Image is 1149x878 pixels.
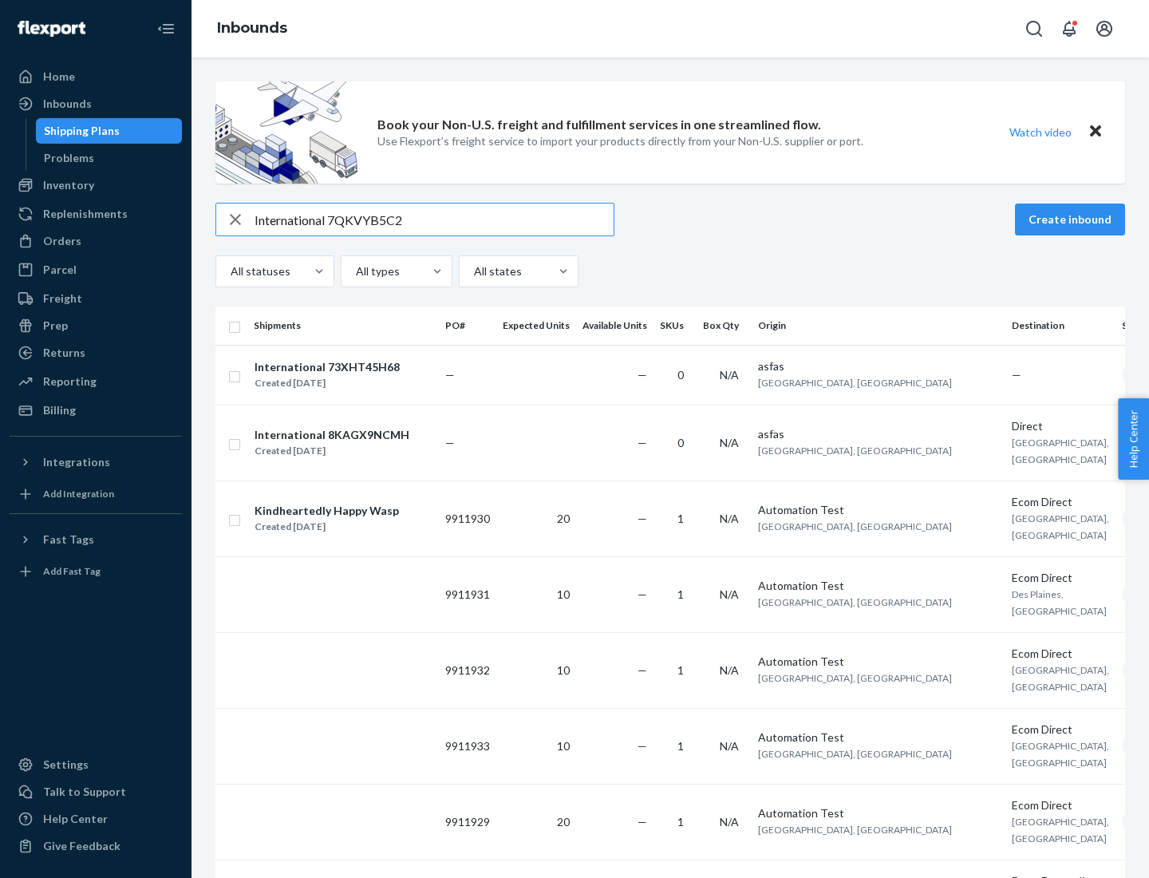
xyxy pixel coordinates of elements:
[439,784,496,860] td: 9911929
[677,436,684,449] span: 0
[557,663,570,677] span: 10
[43,564,101,578] div: Add Fast Tag
[255,503,399,519] div: Kindheartedly Happy Wasp
[10,779,182,805] a: Talk to Support
[255,519,399,535] div: Created [DATE]
[557,512,570,525] span: 20
[247,307,439,345] th: Shipments
[677,587,684,601] span: 1
[10,449,182,475] button: Integrations
[1012,588,1107,617] span: Des Plaines, [GEOGRAPHIC_DATA]
[217,19,287,37] a: Inbounds
[10,201,182,227] a: Replenishments
[10,806,182,832] a: Help Center
[43,177,94,193] div: Inventory
[1018,13,1050,45] button: Open Search Box
[377,116,821,134] p: Book your Non-U.S. freight and fulfillment services in one streamlined flow.
[377,133,863,149] p: Use Flexport’s freight service to import your products directly from your Non-U.S. supplier or port.
[439,632,496,708] td: 9911932
[697,307,752,345] th: Box Qty
[677,815,684,829] span: 1
[43,454,110,470] div: Integrations
[43,811,108,827] div: Help Center
[758,824,952,836] span: [GEOGRAPHIC_DATA], [GEOGRAPHIC_DATA]
[638,739,647,753] span: —
[10,752,182,777] a: Settings
[1012,740,1109,769] span: [GEOGRAPHIC_DATA], [GEOGRAPHIC_DATA]
[1085,121,1106,144] button: Close
[10,228,182,254] a: Orders
[638,815,647,829] span: —
[758,578,999,594] div: Automation Test
[758,805,999,821] div: Automation Test
[1012,664,1109,693] span: [GEOGRAPHIC_DATA], [GEOGRAPHIC_DATA]
[10,833,182,859] button: Give Feedback
[1012,570,1109,586] div: Ecom Direct
[43,233,81,249] div: Orders
[1012,494,1109,510] div: Ecom Direct
[18,21,85,37] img: Flexport logo
[576,307,653,345] th: Available Units
[43,838,120,854] div: Give Feedback
[758,358,999,374] div: asfas
[43,532,94,548] div: Fast Tags
[758,502,999,518] div: Automation Test
[1012,797,1109,813] div: Ecom Direct
[557,587,570,601] span: 10
[720,663,739,677] span: N/A
[1012,722,1109,738] div: Ecom Direct
[10,91,182,117] a: Inbounds
[43,374,97,390] div: Reporting
[439,708,496,784] td: 9911933
[1012,368,1021,382] span: —
[758,377,952,389] span: [GEOGRAPHIC_DATA], [GEOGRAPHIC_DATA]
[1012,418,1109,434] div: Direct
[1012,816,1109,844] span: [GEOGRAPHIC_DATA], [GEOGRAPHIC_DATA]
[638,368,647,382] span: —
[150,13,182,45] button: Close Navigation
[677,739,684,753] span: 1
[43,262,77,278] div: Parcel
[43,487,114,500] div: Add Integration
[677,368,684,382] span: 0
[10,559,182,584] a: Add Fast Tag
[255,359,400,375] div: International 73XHT45H68
[10,257,182,283] a: Parcel
[43,784,126,800] div: Talk to Support
[1088,13,1120,45] button: Open account menu
[472,263,474,279] input: All states
[720,739,739,753] span: N/A
[44,150,94,166] div: Problems
[354,263,356,279] input: All types
[1118,398,1149,480] button: Help Center
[557,815,570,829] span: 20
[255,204,614,235] input: Search inbounds by name, destination, msku...
[44,123,120,139] div: Shipping Plans
[999,121,1082,144] button: Watch video
[758,426,999,442] div: asfas
[758,748,952,760] span: [GEOGRAPHIC_DATA], [GEOGRAPHIC_DATA]
[677,663,684,677] span: 1
[439,481,496,556] td: 9911930
[1012,437,1109,465] span: [GEOGRAPHIC_DATA], [GEOGRAPHIC_DATA]
[758,445,952,457] span: [GEOGRAPHIC_DATA], [GEOGRAPHIC_DATA]
[43,291,82,307] div: Freight
[10,369,182,394] a: Reporting
[758,672,952,684] span: [GEOGRAPHIC_DATA], [GEOGRAPHIC_DATA]
[638,436,647,449] span: —
[10,481,182,507] a: Add Integration
[445,436,455,449] span: —
[255,427,409,443] div: International 8KAGX9NCMH
[36,118,183,144] a: Shipping Plans
[43,206,128,222] div: Replenishments
[496,307,576,345] th: Expected Units
[653,307,697,345] th: SKUs
[720,512,739,525] span: N/A
[439,307,496,345] th: PO#
[255,375,400,391] div: Created [DATE]
[752,307,1005,345] th: Origin
[1015,204,1125,235] button: Create inbound
[255,443,409,459] div: Created [DATE]
[10,340,182,366] a: Returns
